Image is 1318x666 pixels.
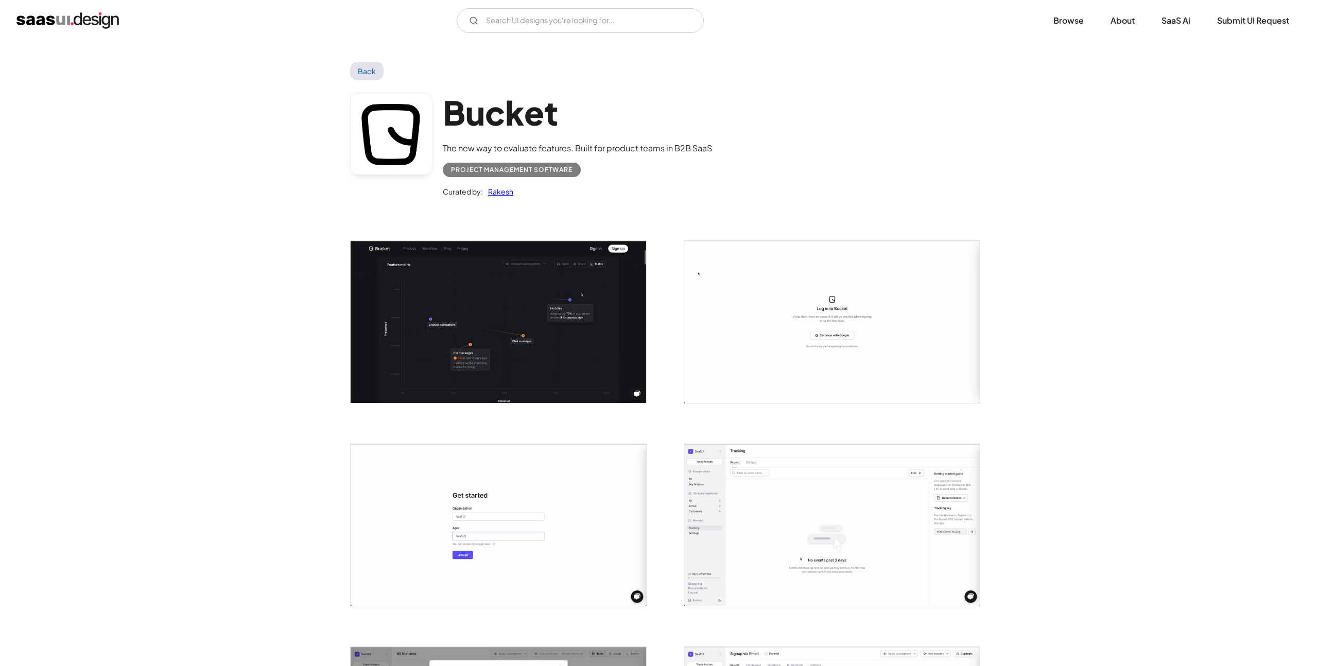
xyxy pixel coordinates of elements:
img: 65b73cfd5525915bb043bf63_bucket%20getting%20started%2001.png [351,444,646,606]
a: Submit UI Request [1205,9,1302,32]
a: About [1098,9,1147,32]
a: Rakesh [483,185,513,198]
img: 65b73cfd1198aadc4a3e070d_bucket%20Tracking%20empty%20screen.png [684,444,980,606]
div: Project Management Software [451,164,573,176]
a: home [16,12,119,29]
img: 65b73cfc7771d0b8c89ad3ef_bucket%20Login%20screen.png [684,241,980,402]
a: SaaS Ai [1149,9,1203,32]
h1: Bucket [443,93,712,132]
a: Browse [1041,9,1096,32]
div: Curated by: [443,185,483,198]
a: open lightbox [684,241,980,402]
a: open lightbox [351,241,646,402]
a: open lightbox [684,444,980,606]
img: 65b73cfd80c184325a7c3f91_bucket%20Home%20Screen.png [351,241,646,402]
a: open lightbox [351,444,646,606]
input: Search UI designs you're looking for... [457,8,704,33]
div: The new way to evaluate features. Built for product teams in B2B SaaS [443,142,712,154]
form: Email Form [457,8,704,33]
a: Back [350,62,384,80]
